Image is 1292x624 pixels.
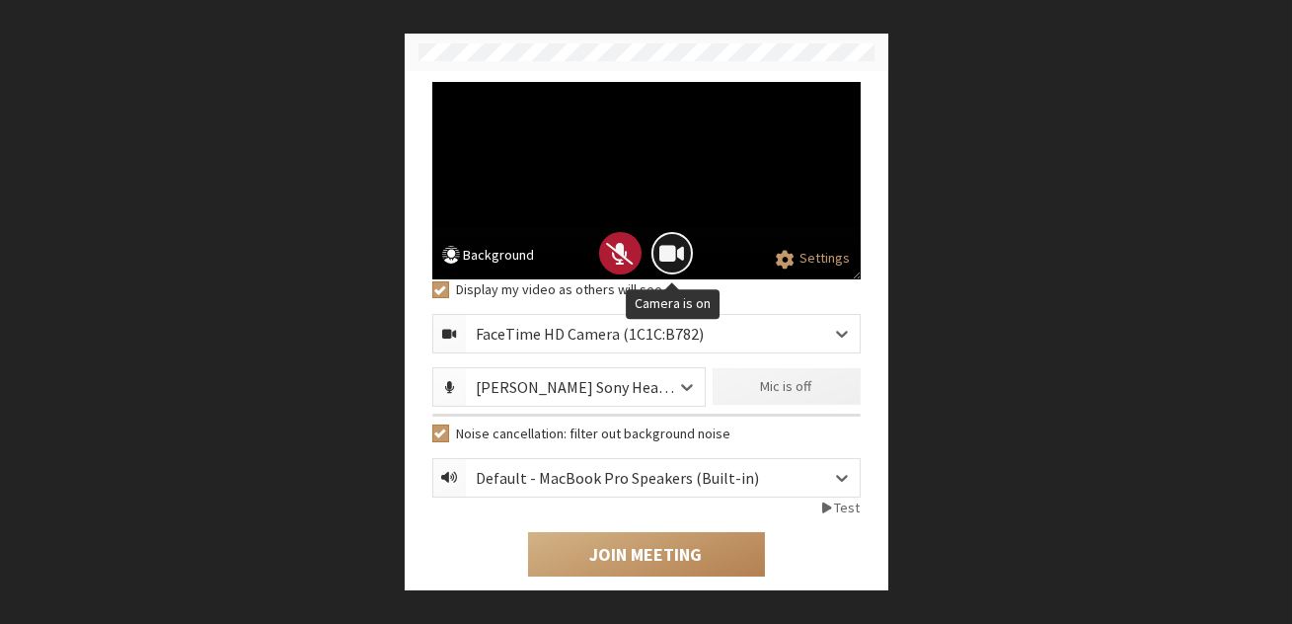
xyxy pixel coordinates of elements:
div: [PERSON_NAME] Sony Headphones (Bluetooth) [476,375,706,399]
label: Noise cancellation: filter out background noise [456,424,861,444]
button: Test [822,498,861,518]
div: FaceTime HD Camera (1C1C:B782) [476,322,735,346]
button: Camera is on [651,232,694,274]
button: Background [442,245,535,270]
div: Default - MacBook Pro Speakers (Built-in) [476,466,791,490]
button: Join Meeting [528,532,765,578]
label: Display my video as others will see [456,279,861,300]
span: Mic is off [727,376,846,397]
button: Settings [776,248,850,270]
button: Mic is off [599,232,642,274]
